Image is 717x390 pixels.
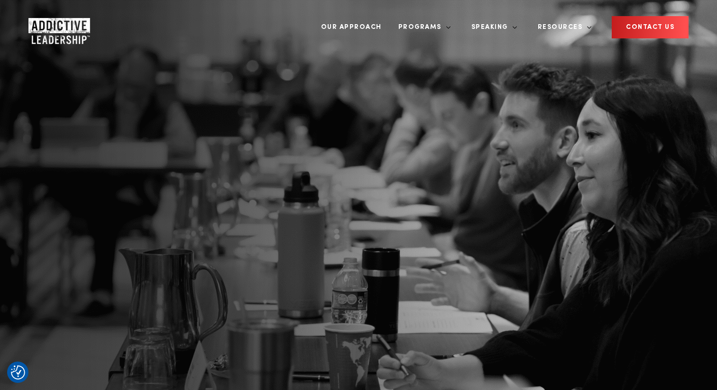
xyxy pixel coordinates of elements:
[531,9,592,45] a: Resources
[612,16,689,38] a: CONTACT US
[11,365,25,380] img: Revisit consent button
[11,365,25,380] button: Consent Preferences
[314,9,389,45] a: Our Approach
[391,9,451,45] a: Programs
[28,18,85,37] a: Home
[464,9,517,45] a: Speaking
